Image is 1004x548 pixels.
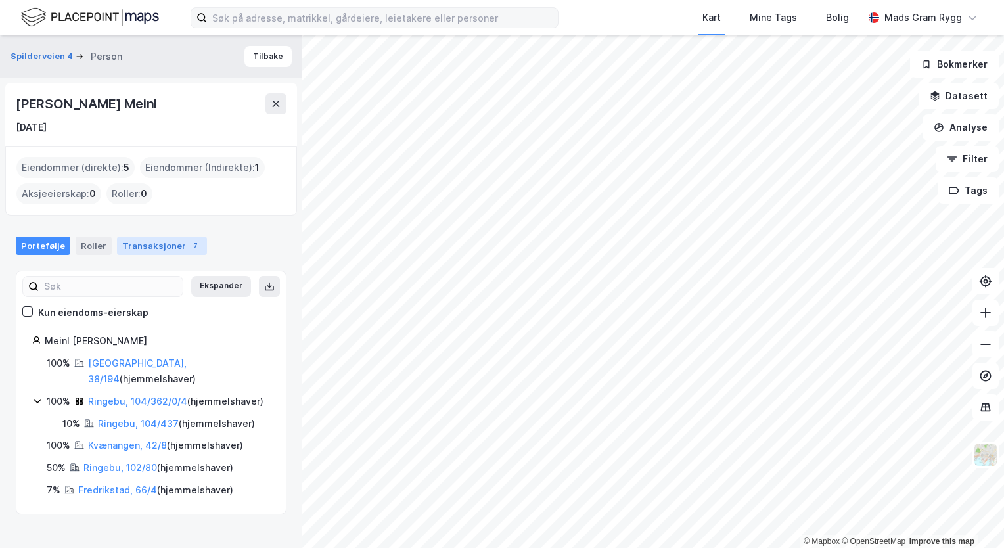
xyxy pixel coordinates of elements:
[189,239,202,252] div: 7
[938,485,1004,548] div: Kontrollprogram for chat
[191,276,251,297] button: Ekspander
[45,333,270,349] div: Meinl [PERSON_NAME]
[842,537,905,546] a: OpenStreetMap
[910,51,999,78] button: Bokmerker
[750,10,797,26] div: Mine Tags
[88,355,270,387] div: ( hjemmelshaver )
[78,484,157,495] a: Fredrikstad, 66/4
[47,394,70,409] div: 100%
[89,186,96,202] span: 0
[88,396,187,407] a: Ringebu, 104/362/0/4
[804,537,840,546] a: Mapbox
[16,237,70,255] div: Portefølje
[936,146,999,172] button: Filter
[88,394,263,409] div: ( hjemmelshaver )
[98,418,179,429] a: Ringebu, 104/437
[938,485,1004,548] iframe: Chat Widget
[973,442,998,467] img: Z
[21,6,159,29] img: logo.f888ab2527a4732fd821a326f86c7f29.svg
[78,482,233,498] div: ( hjemmelshaver )
[98,416,255,432] div: ( hjemmelshaver )
[47,482,60,498] div: 7%
[16,120,47,135] div: [DATE]
[207,8,558,28] input: Søk på adresse, matrikkel, gårdeiere, leietakere eller personer
[47,438,70,453] div: 100%
[11,50,76,63] button: Spilderveien 4
[124,160,129,175] span: 5
[244,46,292,67] button: Tilbake
[38,305,148,321] div: Kun eiendoms-eierskap
[62,416,80,432] div: 10%
[938,177,999,204] button: Tags
[141,186,147,202] span: 0
[106,183,152,204] div: Roller :
[884,10,962,26] div: Mads Gram Rygg
[88,357,187,384] a: [GEOGRAPHIC_DATA], 38/194
[923,114,999,141] button: Analyse
[140,157,265,178] div: Eiendommer (Indirekte) :
[909,537,974,546] a: Improve this map
[16,93,160,114] div: [PERSON_NAME] Meinl
[16,183,101,204] div: Aksjeeierskap :
[88,438,243,453] div: ( hjemmelshaver )
[255,160,260,175] span: 1
[919,83,999,109] button: Datasett
[117,237,207,255] div: Transaksjoner
[83,460,233,476] div: ( hjemmelshaver )
[47,355,70,371] div: 100%
[826,10,849,26] div: Bolig
[83,462,157,473] a: Ringebu, 102/80
[76,237,112,255] div: Roller
[91,49,122,64] div: Person
[88,440,167,451] a: Kvænangen, 42/8
[702,10,721,26] div: Kart
[16,157,135,178] div: Eiendommer (direkte) :
[39,277,183,296] input: Søk
[47,460,66,476] div: 50%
